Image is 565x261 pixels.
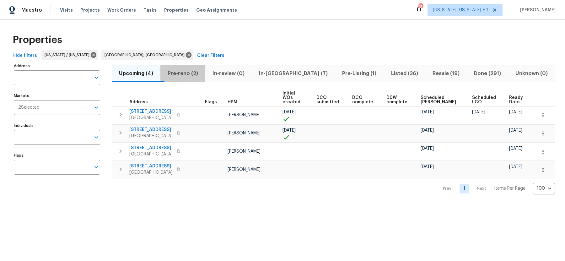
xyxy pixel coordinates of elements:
[105,52,187,58] span: [GEOGRAPHIC_DATA], [GEOGRAPHIC_DATA]
[14,124,100,128] label: Individuals
[282,110,296,114] span: [DATE]
[60,7,73,13] span: Visits
[205,100,217,104] span: Flags
[129,163,173,169] span: [STREET_ADDRESS]
[228,100,237,104] span: HPM
[421,128,434,133] span: [DATE]
[472,95,498,104] span: Scheduled LCO
[228,167,261,172] span: [PERSON_NAME]
[129,145,173,151] span: [STREET_ADDRESS]
[256,69,331,78] span: In-[GEOGRAPHIC_DATA] (7)
[509,95,525,104] span: Ready Date
[195,50,227,62] button: Clear Filters
[92,163,101,171] button: Open
[107,7,136,13] span: Work Orders
[472,110,485,114] span: [DATE]
[45,52,92,58] span: [US_STATE] / [US_STATE]
[21,7,42,13] span: Maestro
[164,7,189,13] span: Properties
[494,185,525,192] p: Items Per Page
[13,37,62,43] span: Properties
[196,7,237,13] span: Geo Assignments
[14,154,100,157] label: Flags
[282,128,296,133] span: [DATE]
[518,7,556,13] span: [PERSON_NAME]
[41,50,98,60] div: [US_STATE] / [US_STATE]
[14,94,100,98] label: Markets
[92,103,101,112] button: Open
[316,95,342,104] span: DCO submitted
[228,131,261,135] span: [PERSON_NAME]
[129,169,173,176] span: [GEOGRAPHIC_DATA]
[80,7,100,13] span: Projects
[533,180,555,197] div: 100
[421,110,434,114] span: [DATE]
[509,165,522,169] span: [DATE]
[14,64,100,68] label: Address
[228,113,261,117] span: [PERSON_NAME]
[437,183,555,194] nav: Pagination Navigation
[18,105,40,110] span: 2 Selected
[471,69,504,78] span: Done (291)
[10,50,40,62] button: Hide filters
[386,95,410,104] span: D0W complete
[143,8,157,12] span: Tasks
[388,69,422,78] span: Listed (36)
[129,151,173,157] span: [GEOGRAPHIC_DATA]
[509,146,522,151] span: [DATE]
[282,91,306,104] span: Initial WOs created
[101,50,193,60] div: [GEOGRAPHIC_DATA], [GEOGRAPHIC_DATA]
[209,69,248,78] span: In-review (0)
[418,4,423,10] div: 15
[421,95,461,104] span: Scheduled [PERSON_NAME]
[129,108,173,115] span: [STREET_ADDRESS]
[352,95,376,104] span: DCO complete
[13,52,37,60] span: Hide filters
[92,133,101,142] button: Open
[509,128,522,133] span: [DATE]
[509,110,522,114] span: [DATE]
[164,69,202,78] span: Pre-reno (2)
[129,115,173,121] span: [GEOGRAPHIC_DATA]
[429,69,463,78] span: Resale (19)
[433,7,488,13] span: [US_STATE] [US_STATE] + 1
[512,69,551,78] span: Unknown (0)
[228,149,261,154] span: [PERSON_NAME]
[421,146,434,151] span: [DATE]
[421,165,434,169] span: [DATE]
[339,69,380,78] span: Pre-Listing (1)
[116,69,157,78] span: Upcoming (4)
[460,184,469,193] a: Goto page 1
[92,73,101,82] button: Open
[129,100,148,104] span: Address
[129,133,173,139] span: [GEOGRAPHIC_DATA]
[197,52,224,60] span: Clear Filters
[129,127,173,133] span: [STREET_ADDRESS]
